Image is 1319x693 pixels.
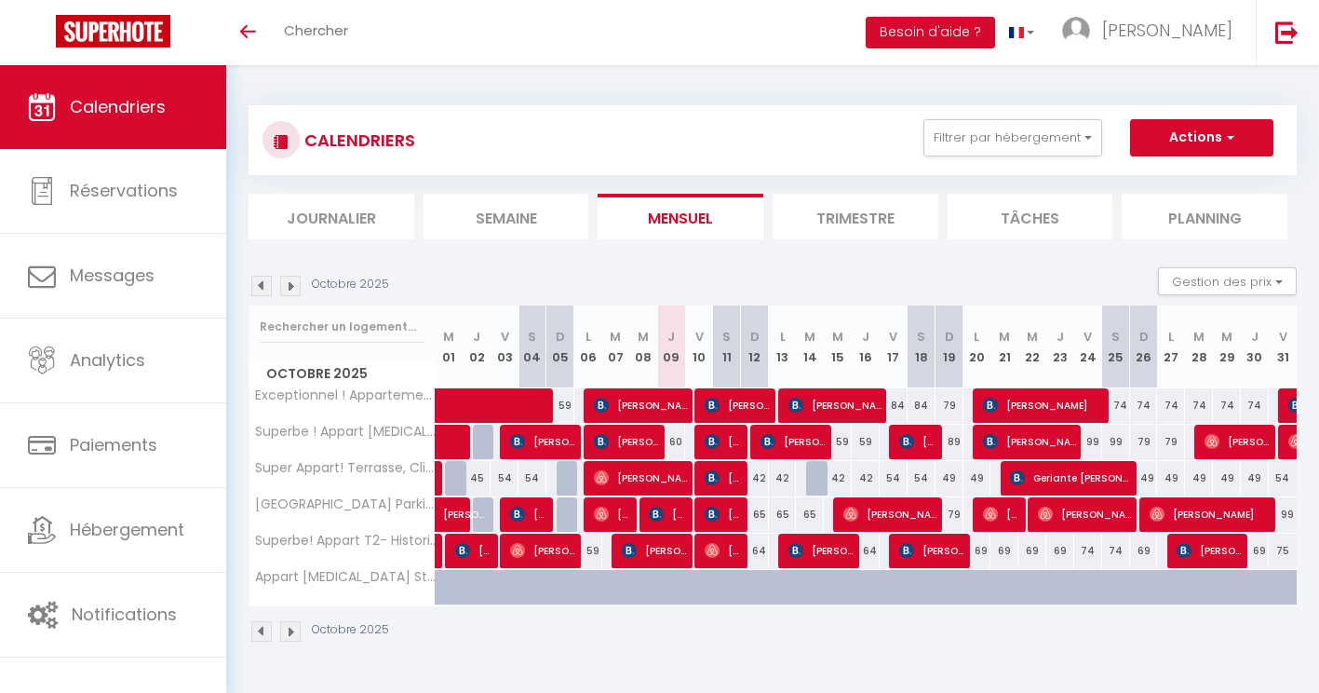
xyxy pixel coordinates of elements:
[722,328,731,346] abbr: S
[510,424,575,459] span: [PERSON_NAME]
[824,425,852,459] div: 59
[908,306,935,388] th: 18
[935,497,963,532] div: 79
[963,306,991,388] th: 20
[556,328,565,346] abbr: D
[1018,534,1046,568] div: 69
[1074,534,1102,568] div: 74
[935,306,963,388] th: 19
[880,306,908,388] th: 17
[741,534,769,568] div: 64
[70,433,157,456] span: Paiements
[880,388,908,423] div: 84
[1221,328,1232,346] abbr: M
[832,328,843,346] abbr: M
[1122,194,1287,239] li: Planning
[622,533,687,568] span: [PERSON_NAME]
[1279,328,1287,346] abbr: V
[685,306,713,388] th: 10
[518,461,546,496] div: 54
[1251,328,1258,346] abbr: J
[935,461,963,496] div: 49
[455,533,492,568] span: [PERSON_NAME]
[1269,461,1297,496] div: 54
[546,306,574,388] th: 05
[1010,460,1131,496] span: Geriante [PERSON_NAME] [PERSON_NAME]
[491,306,518,388] th: 03
[769,461,797,496] div: 42
[852,534,880,568] div: 64
[594,496,631,532] span: [PERSON_NAME]
[1083,328,1092,346] abbr: V
[862,328,869,346] abbr: J
[1157,425,1185,459] div: 79
[948,194,1113,239] li: Tâches
[1038,496,1131,532] span: [PERSON_NAME]
[1046,306,1074,388] th: 23
[629,306,657,388] th: 08
[1046,534,1074,568] div: 69
[510,533,575,568] span: [PERSON_NAME]
[1111,328,1120,346] abbr: S
[598,194,763,239] li: Mensuel
[1269,306,1297,388] th: 31
[899,424,936,459] span: [PERSON_NAME]
[574,534,602,568] div: 59
[773,194,938,239] li: Trimestre
[463,461,491,496] div: 45
[824,461,852,496] div: 42
[741,497,769,532] div: 65
[780,328,786,346] abbr: L
[1130,119,1273,156] button: Actions
[923,119,1102,156] button: Filtrer par hébergement
[252,388,438,402] span: Exceptionnel ! Appartement Vue Imprenable Mer+Prkg
[1158,267,1297,295] button: Gestion des prix
[1213,388,1241,423] div: 74
[594,387,687,423] span: [PERSON_NAME]
[594,424,659,459] span: [PERSON_NAME]
[935,388,963,423] div: 79
[1074,306,1102,388] th: 24
[705,460,742,496] span: [PERSON_NAME]
[1130,534,1158,568] div: 69
[880,461,908,496] div: 54
[249,360,435,387] span: Octobre 2025
[769,306,797,388] th: 13
[1130,388,1158,423] div: 74
[1102,534,1130,568] div: 74
[70,264,155,287] span: Messages
[312,621,389,639] p: Octobre 2025
[594,460,687,496] span: [PERSON_NAME]
[501,328,509,346] abbr: V
[741,306,769,388] th: 12
[252,461,438,475] span: Super Appart! Terrasse, Clim, Parking, 2min Plage.
[657,425,685,459] div: 60
[56,15,170,48] img: Super Booking
[1168,328,1174,346] abbr: L
[70,95,166,118] span: Calendriers
[518,306,546,388] th: 04
[1213,306,1241,388] th: 29
[510,496,547,532] span: [PERSON_NAME]
[1241,306,1269,388] th: 30
[300,119,415,161] h3: CALENDRIERS
[436,306,464,388] th: 01
[610,328,621,346] abbr: M
[1102,388,1130,423] div: 74
[1205,424,1270,459] span: [PERSON_NAME]
[974,328,979,346] abbr: L
[917,328,925,346] abbr: S
[1241,461,1269,496] div: 49
[638,328,649,346] abbr: M
[1185,388,1213,423] div: 74
[804,328,815,346] abbr: M
[1157,461,1185,496] div: 49
[760,424,826,459] span: [PERSON_NAME]
[1130,306,1158,388] th: 26
[1177,533,1242,568] span: [PERSON_NAME]
[889,328,897,346] abbr: V
[1150,496,1271,532] span: [PERSON_NAME]
[963,534,991,568] div: 69
[1157,306,1185,388] th: 27
[1062,17,1090,45] img: ...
